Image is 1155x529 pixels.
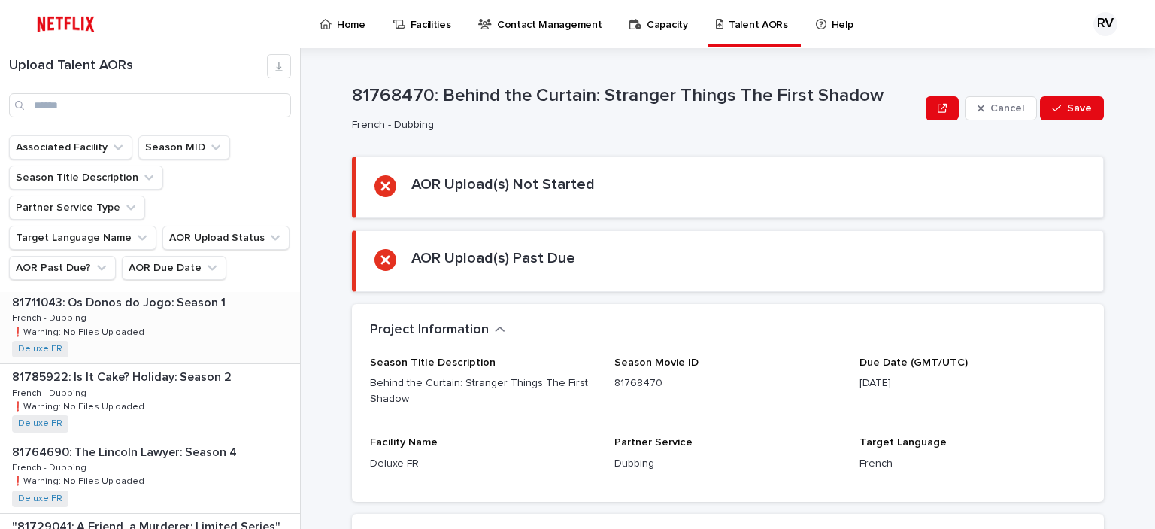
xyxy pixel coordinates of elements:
[12,399,147,412] p: ❗️Warning: No Files Uploaded
[9,166,163,190] button: Season Title Description
[1093,12,1117,36] div: RV
[370,375,596,407] p: Behind the Curtain: Stranger Things The First Shadow
[352,119,914,132] p: French - Dubbing
[859,357,968,368] span: Due Date (GMT/UTC)
[370,456,596,472] p: Deluxe FR
[122,256,226,280] button: AOR Due Date
[9,256,116,280] button: AOR Past Due?
[411,175,595,193] h2: AOR Upload(s) Not Started
[352,85,920,107] p: 81768470: Behind the Curtain: Stranger Things The First Shadow
[1040,96,1104,120] button: Save
[614,357,699,368] span: Season Movie ID
[9,226,156,250] button: Target Language Name
[12,385,89,399] p: French - Dubbing
[18,344,62,354] a: Deluxe FR
[162,226,290,250] button: AOR Upload Status
[370,322,489,339] h2: Project Information
[12,367,235,385] p: 81785922: Is It Cake? Holiday: Season 2
[138,135,230,160] button: Season MID
[411,249,575,267] h2: AOR Upload(s) Past Due
[12,310,89,324] p: French - Dubbing
[12,324,147,338] p: ❗️Warning: No Files Uploaded
[370,437,438,448] span: Facility Name
[9,196,145,220] button: Partner Service Type
[30,9,102,39] img: ifQbXi3ZQGMSEF7WDB7W
[9,58,267,74] h1: Upload Talent AORs
[9,93,291,117] input: Search
[12,460,89,473] p: French - Dubbing
[990,103,1024,114] span: Cancel
[12,473,147,487] p: ❗️Warning: No Files Uploaded
[614,437,693,448] span: Partner Service
[370,322,505,339] button: Project Information
[614,375,841,391] p: 81768470
[12,442,240,460] p: 81764690: The Lincoln Lawyer: Season 4
[859,456,1086,472] p: French
[614,456,841,472] p: Dubbing
[12,293,229,310] p: 81711043: Os Donos do Jogo: Season 1
[18,418,62,429] a: Deluxe FR
[965,96,1037,120] button: Cancel
[370,357,496,368] span: Season Title Description
[859,375,1086,391] p: [DATE]
[859,437,947,448] span: Target Language
[9,135,132,160] button: Associated Facility
[1067,103,1092,114] span: Save
[18,494,62,504] a: Deluxe FR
